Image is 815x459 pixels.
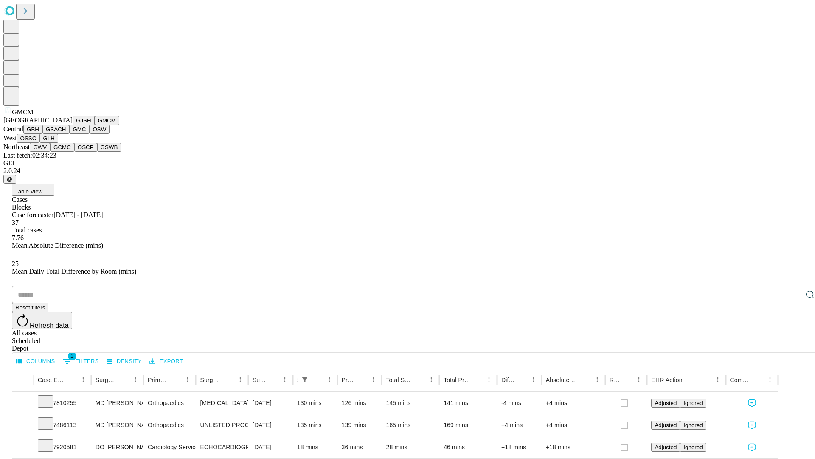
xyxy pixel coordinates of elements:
[200,392,244,414] div: [MEDICAL_DATA] [MEDICAL_DATA]
[655,444,677,450] span: Adjusted
[15,188,42,195] span: Table View
[38,414,87,436] div: 7486113
[680,399,706,408] button: Ignored
[651,421,680,430] button: Adjusted
[17,440,29,455] button: Expand
[3,152,56,159] span: Last fetch: 02:34:23
[7,176,13,182] span: @
[680,421,706,430] button: Ignored
[200,414,244,436] div: UNLISTED PROCEDURE PELVIS OR HIP JOINT
[38,392,87,414] div: 7810255
[30,143,50,152] button: GWV
[17,418,29,433] button: Expand
[297,436,333,458] div: 18 mins
[610,377,621,383] div: Resolved in EHR
[253,377,266,383] div: Surgery Date
[12,268,136,275] span: Mean Daily Total Difference by Room (mins)
[3,159,812,167] div: GEI
[651,377,682,383] div: EHR Action
[297,414,333,436] div: 135 mins
[516,374,528,386] button: Sort
[356,374,368,386] button: Sort
[483,374,495,386] button: Menu
[253,436,289,458] div: [DATE]
[633,374,645,386] button: Menu
[752,374,764,386] button: Sort
[299,374,311,386] button: Show filters
[444,377,470,383] div: Total Predicted Duration
[97,143,121,152] button: GSWB
[12,234,24,241] span: 7.76
[170,374,182,386] button: Sort
[12,211,53,218] span: Case forecaster
[15,304,45,311] span: Reset filters
[148,377,169,383] div: Primary Service
[12,260,19,267] span: 25
[3,116,73,124] span: [GEOGRAPHIC_DATA]
[17,396,29,411] button: Expand
[3,143,30,150] span: Northeast
[764,374,776,386] button: Menu
[528,374,540,386] button: Menu
[342,377,355,383] div: Predicted In Room Duration
[368,374,379,386] button: Menu
[413,374,425,386] button: Sort
[342,414,378,436] div: 139 mins
[182,374,194,386] button: Menu
[147,355,185,368] button: Export
[12,227,42,234] span: Total cases
[712,374,724,386] button: Menu
[444,392,493,414] div: 141 mins
[50,143,74,152] button: GCMC
[200,377,221,383] div: Surgery Name
[501,377,515,383] div: Difference
[546,392,601,414] div: +4 mins
[546,377,579,383] div: Absolute Difference
[148,414,191,436] div: Orthopaedics
[53,211,103,218] span: [DATE] - [DATE]
[68,352,76,360] span: 1
[96,377,117,383] div: Surgeon Name
[386,436,435,458] div: 28 mins
[12,303,48,312] button: Reset filters
[591,374,603,386] button: Menu
[96,392,139,414] div: MD [PERSON_NAME] [PERSON_NAME] Md
[12,219,19,226] span: 37
[74,143,97,152] button: OSCP
[3,125,23,133] span: Central
[95,116,119,125] button: GMCM
[14,355,57,368] button: Select columns
[65,374,77,386] button: Sort
[77,374,89,386] button: Menu
[104,355,144,368] button: Density
[342,436,378,458] div: 36 mins
[501,436,537,458] div: +18 mins
[23,125,42,134] button: GBH
[12,312,72,329] button: Refresh data
[730,377,751,383] div: Comments
[3,167,812,175] div: 2.0.241
[148,392,191,414] div: Orthopaedics
[73,116,95,125] button: GJSH
[253,414,289,436] div: [DATE]
[42,125,69,134] button: GSACH
[342,392,378,414] div: 126 mins
[297,392,333,414] div: 130 mins
[386,392,435,414] div: 145 mins
[683,400,703,406] span: Ignored
[96,436,139,458] div: DO [PERSON_NAME] [PERSON_NAME]
[297,377,298,383] div: Scheduled In Room Duration
[501,392,537,414] div: -4 mins
[323,374,335,386] button: Menu
[38,377,65,383] div: Case Epic Id
[444,414,493,436] div: 169 mins
[299,374,311,386] div: 1 active filter
[12,184,54,196] button: Table View
[3,134,17,142] span: West
[655,422,677,428] span: Adjusted
[651,443,680,452] button: Adjusted
[444,436,493,458] div: 46 mins
[471,374,483,386] button: Sort
[222,374,234,386] button: Sort
[17,134,40,143] button: OSSC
